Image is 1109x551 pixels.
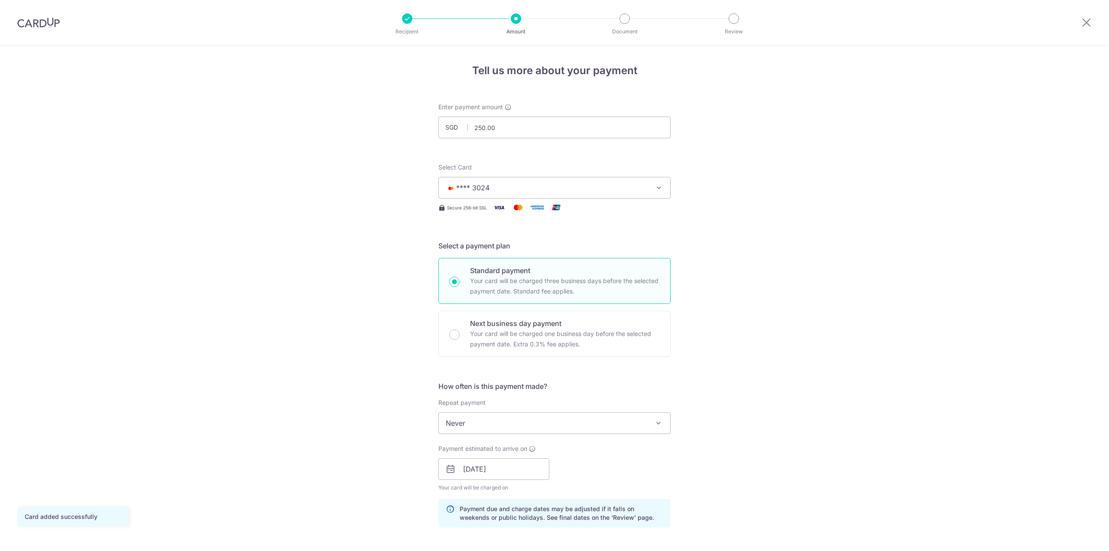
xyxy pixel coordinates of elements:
span: Never [439,413,670,434]
span: Your card will be charged on [438,483,549,492]
iframe: Opens a widget where you can find more information [1054,525,1100,547]
span: Enter payment amount [438,103,503,111]
span: Payment estimated to arrive on [438,444,527,453]
h4: Tell us more about your payment [438,63,671,78]
span: Never [438,412,671,434]
p: Your card will be charged one business day before the selected payment date. Extra 0.3% fee applies. [470,329,660,349]
h5: How often is this payment made? [438,381,671,391]
p: Amount [484,27,548,36]
p: Payment due and charge dates may be adjusted if it falls on weekends or public holidays. See fina... [460,505,663,522]
label: Repeat payment [438,398,486,407]
span: translation missing: en.payables.payment_networks.credit_card.summary.labels.select_card [438,163,472,171]
img: Visa [490,202,508,213]
p: Standard payment [470,265,660,276]
p: Review [702,27,766,36]
img: MASTERCARD [446,185,456,191]
div: Card added successfully [25,512,121,521]
img: Union Pay [548,202,565,213]
p: Next business day payment [470,318,660,329]
p: Document [593,27,657,36]
img: American Express [529,202,546,213]
img: CardUp [17,17,60,28]
p: Recipient [375,27,439,36]
h5: Select a payment plan [438,241,671,251]
input: DD / MM / YYYY [438,458,549,480]
span: Secure 256-bit SSL [447,204,487,211]
p: Your card will be charged three business days before the selected payment date. Standard fee appl... [470,276,660,297]
img: Mastercard [509,202,527,213]
span: SGD [445,123,468,132]
input: 0.00 [438,117,671,138]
